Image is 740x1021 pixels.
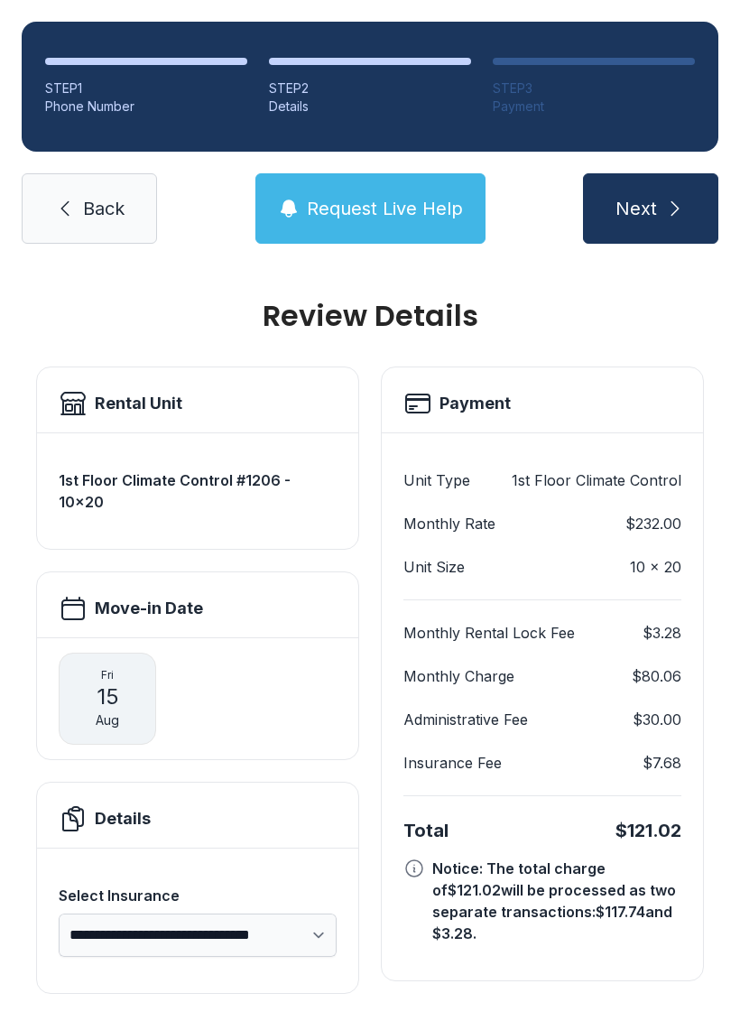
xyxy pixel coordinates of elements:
[643,752,681,774] dd: $7.68
[632,665,681,687] dd: $80.06
[307,196,463,221] span: Request Live Help
[403,556,465,578] dt: Unit Size
[439,391,511,416] h2: Payment
[432,858,681,944] div: Notice: The total charge of $121.02 will be processed as two separate transactions: $117.74 and $...
[269,79,471,97] div: STEP 2
[403,469,470,491] dt: Unit Type
[493,79,695,97] div: STEP 3
[615,818,681,843] div: $121.02
[512,469,681,491] dd: 1st Floor Climate Control
[59,469,337,513] h3: 1st Floor Climate Control #1206 - 10x20
[403,513,495,534] dt: Monthly Rate
[95,391,182,416] h2: Rental Unit
[630,556,681,578] dd: 10 x 20
[269,97,471,116] div: Details
[643,622,681,644] dd: $3.28
[101,668,114,682] span: Fri
[59,885,337,906] div: Select Insurance
[96,711,119,729] span: Aug
[97,682,119,711] span: 15
[95,596,203,621] h2: Move-in Date
[403,709,528,730] dt: Administrative Fee
[493,97,695,116] div: Payment
[403,818,449,843] div: Total
[615,196,657,221] span: Next
[403,665,514,687] dt: Monthly Charge
[625,513,681,534] dd: $232.00
[633,709,681,730] dd: $30.00
[403,622,575,644] dt: Monthly Rental Lock Fee
[45,79,247,97] div: STEP 1
[59,914,337,957] select: Select Insurance
[45,97,247,116] div: Phone Number
[403,752,502,774] dt: Insurance Fee
[83,196,125,221] span: Back
[95,806,151,831] h2: Details
[36,302,704,330] h1: Review Details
